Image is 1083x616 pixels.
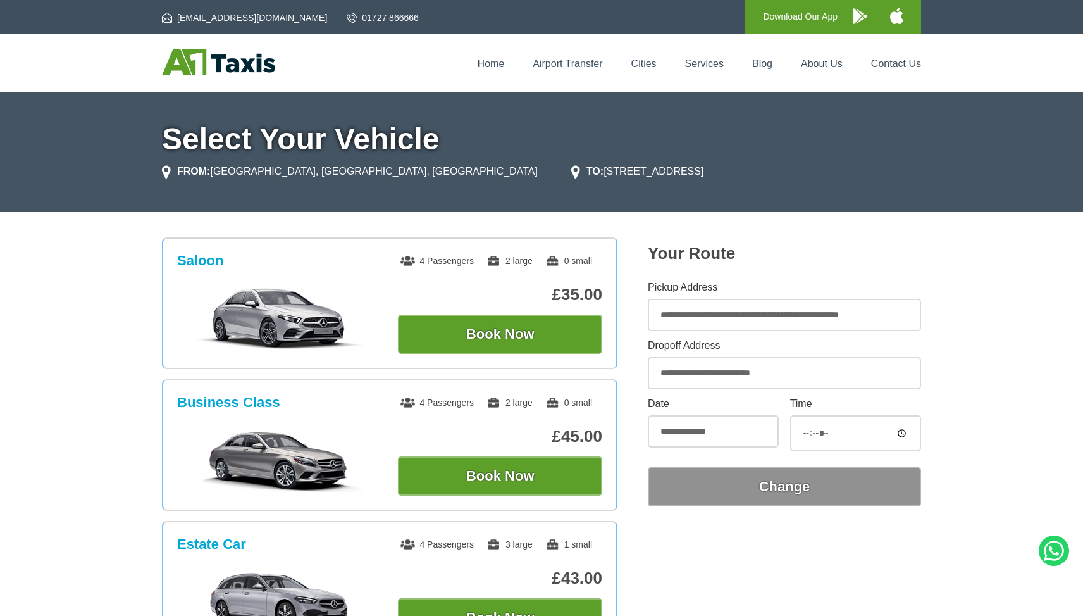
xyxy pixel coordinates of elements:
[871,58,921,69] a: Contact Us
[801,58,843,69] a: About Us
[162,49,275,75] img: A1 Taxis St Albans LTD
[486,539,533,550] span: 3 large
[347,11,419,24] a: 01727 866666
[533,58,602,69] a: Airport Transfer
[648,467,921,506] button: Change
[184,429,374,492] img: Business Class
[853,8,867,24] img: A1 Taxis Android App
[790,399,921,409] label: Time
[571,164,704,179] li: [STREET_ADDRESS]
[545,398,592,408] span: 0 small
[177,536,246,553] h3: Estate Car
[177,253,223,269] h3: Saloon
[486,398,533,408] span: 2 large
[162,164,538,179] li: [GEOGRAPHIC_DATA], [GEOGRAPHIC_DATA], [GEOGRAPHIC_DATA]
[177,394,280,411] h3: Business Class
[177,166,210,177] strong: FROM:
[586,166,603,177] strong: TO:
[162,11,327,24] a: [EMAIL_ADDRESS][DOMAIN_NAME]
[400,398,474,408] span: 4 Passengers
[545,256,592,266] span: 0 small
[631,58,657,69] a: Cities
[398,285,602,305] p: £35.00
[648,399,779,409] label: Date
[648,282,921,292] label: Pickup Address
[400,539,474,550] span: 4 Passengers
[486,256,533,266] span: 2 large
[648,341,921,351] label: Dropoff Address
[685,58,724,69] a: Services
[478,58,505,69] a: Home
[400,256,474,266] span: 4 Passengers
[890,8,903,24] img: A1 Taxis iPhone App
[763,9,838,25] p: Download Our App
[162,124,921,154] h1: Select Your Vehicle
[398,456,602,496] button: Book Now
[398,315,602,354] button: Book Now
[398,569,602,588] p: £43.00
[648,244,921,263] h2: Your Route
[184,287,374,350] img: Saloon
[398,427,602,446] p: £45.00
[545,539,592,550] span: 1 small
[752,58,772,69] a: Blog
